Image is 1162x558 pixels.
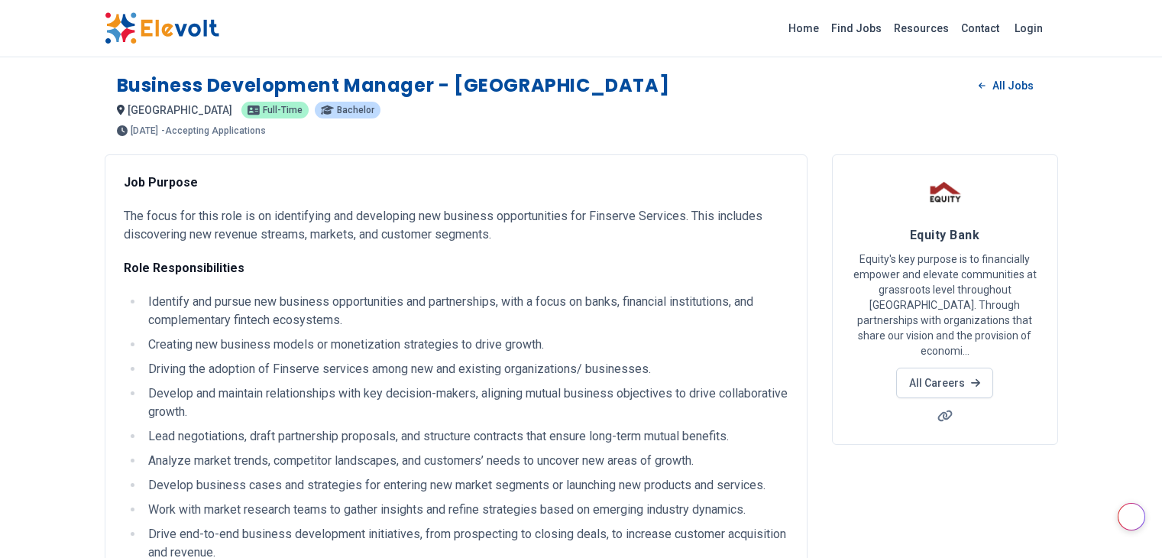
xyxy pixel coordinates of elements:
[128,104,232,116] span: [GEOGRAPHIC_DATA]
[825,16,888,41] a: Find Jobs
[337,105,374,115] span: Bachelor
[161,126,266,135] p: - Accepting Applications
[966,74,1045,97] a: All Jobs
[144,360,788,378] li: Driving the adoption of Finserve services among new and existing organizations/ businesses.
[851,251,1039,358] p: Equity's key purpose is to financially empower and elevate communities at grassroots level throug...
[124,175,198,190] strong: Job Purpose
[1005,13,1052,44] a: Login
[144,293,788,329] li: Identify and pursue new business opportunities and partnerships, with a focus on banks, financial...
[124,207,788,244] p: The focus for this role is on identifying and developing new business opportunities for Finserve ...
[117,73,670,98] h1: Business Development Manager - [GEOGRAPHIC_DATA]
[955,16,1005,41] a: Contact
[896,368,993,398] a: All Careers
[144,427,788,446] li: Lead negotiations, draft partnership proposals, and structure contracts that ensure long-term mut...
[782,16,825,41] a: Home
[144,452,788,470] li: Analyze market trends, competitor landscapes, and customers’ needs to uncover new areas of growth.
[124,261,244,275] strong: Role Responsibilities
[144,476,788,495] li: Develop business cases and strategies for entering new market segments or launching new products ...
[910,228,979,242] span: Equity Bank
[888,16,955,41] a: Resources
[105,12,219,44] img: Elevolt
[263,105,303,115] span: Full-time
[926,174,964,212] img: Equity Bank
[144,336,788,354] li: Creating new business models or monetization strategies to drive growth.
[131,126,158,135] span: [DATE]
[144,384,788,421] li: Develop and maintain relationships with key decision-makers, aligning mutual business objectives ...
[144,501,788,519] li: Work with market research teams to gather insights and refine strategies based on emerging indust...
